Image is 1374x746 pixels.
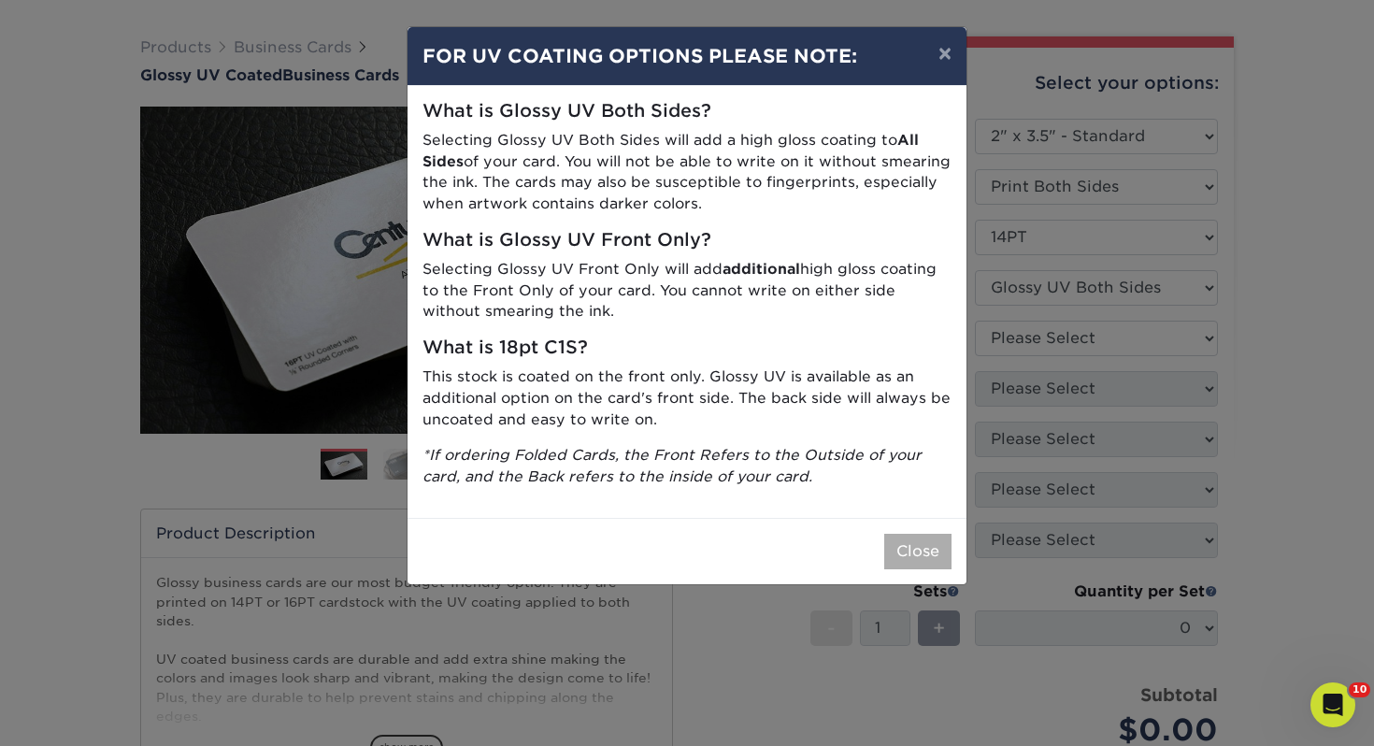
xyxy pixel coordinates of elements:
h5: What is Glossy UV Both Sides? [422,101,952,122]
strong: All Sides [422,131,919,170]
i: *If ordering Folded Cards, the Front Refers to the Outside of your card, and the Back refers to t... [422,446,922,485]
h4: FOR UV COATING OPTIONS PLEASE NOTE: [422,42,952,70]
span: 10 [1349,682,1370,697]
iframe: Intercom live chat [1310,682,1355,727]
p: This stock is coated on the front only. Glossy UV is available as an additional option on the car... [422,366,952,430]
h5: What is 18pt C1S? [422,337,952,359]
button: × [923,27,966,79]
h5: What is Glossy UV Front Only? [422,230,952,251]
p: Selecting Glossy UV Both Sides will add a high gloss coating to of your card. You will not be abl... [422,130,952,215]
p: Selecting Glossy UV Front Only will add high gloss coating to the Front Only of your card. You ca... [422,259,952,323]
strong: additional [723,260,800,278]
button: Close [884,534,952,569]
